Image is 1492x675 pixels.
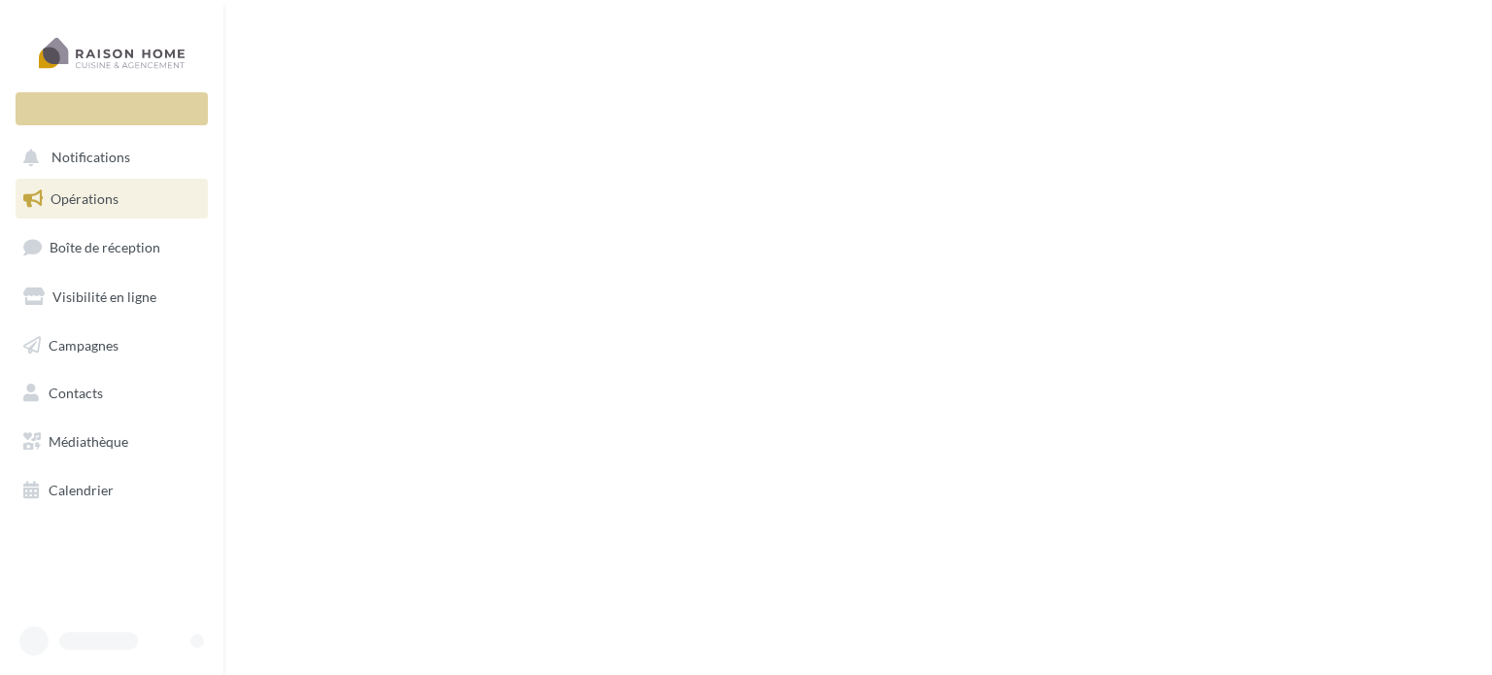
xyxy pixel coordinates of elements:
span: Notifications [51,150,130,166]
span: Médiathèque [49,433,128,450]
span: Campagnes [49,336,119,353]
span: Visibilité en ligne [52,288,156,305]
span: Calendrier [49,482,114,498]
a: Campagnes [12,325,212,366]
a: Visibilité en ligne [12,277,212,318]
a: Contacts [12,373,212,414]
a: Calendrier [12,470,212,511]
span: Opérations [51,190,119,207]
a: Opérations [12,179,212,219]
div: Nouvelle campagne [16,92,208,125]
a: Médiathèque [12,422,212,462]
span: Boîte de réception [50,239,160,255]
a: Boîte de réception [12,226,212,268]
span: Contacts [49,385,103,401]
